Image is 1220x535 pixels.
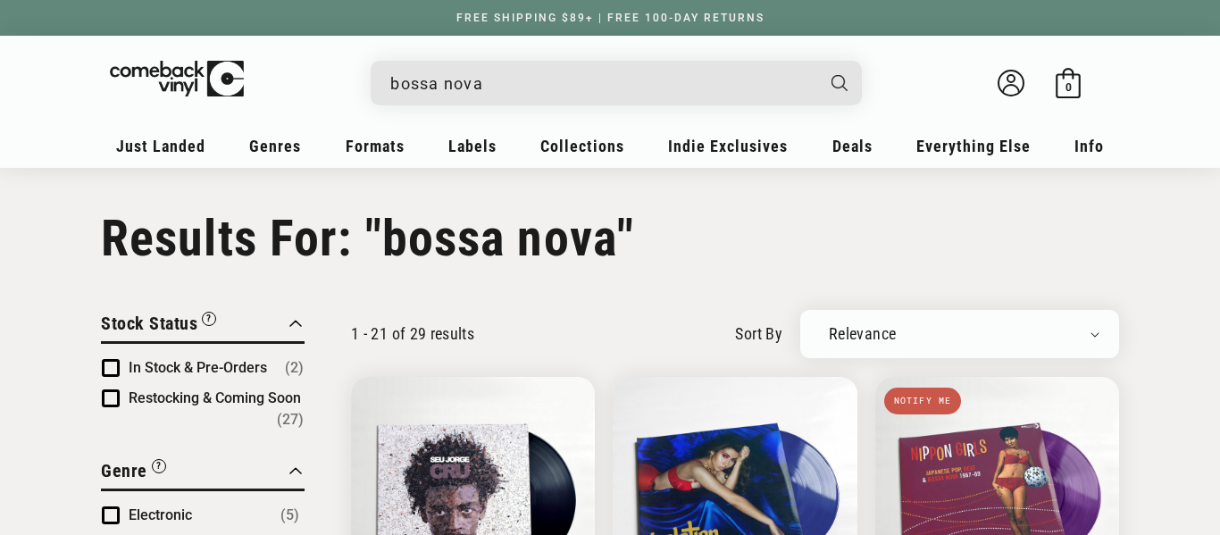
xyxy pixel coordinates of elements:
[129,389,301,406] span: Restocking & Coming Soon
[351,324,474,343] p: 1 - 21 of 29 results
[285,357,304,379] span: Number of products: (2)
[832,137,873,155] span: Deals
[816,61,865,105] button: Search
[101,313,197,334] span: Stock Status
[249,137,301,155] span: Genres
[346,137,405,155] span: Formats
[390,65,814,102] input: When autocomplete results are available use up and down arrows to review and enter to select
[668,137,788,155] span: Indie Exclusives
[116,137,205,155] span: Just Landed
[101,457,166,489] button: Filter by Genre
[735,322,782,346] label: sort by
[101,460,147,481] span: Genre
[101,209,1119,268] h1: Results For: "bossa nova"
[101,310,216,341] button: Filter by Stock Status
[277,409,304,431] span: Number of products: (27)
[439,12,782,24] a: FREE SHIPPING $89+ | FREE 100-DAY RETURNS
[129,506,192,523] span: Electronic
[1074,137,1104,155] span: Info
[280,505,299,526] span: Number of products: (5)
[1065,80,1072,94] span: 0
[916,137,1031,155] span: Everything Else
[448,137,497,155] span: Labels
[540,137,624,155] span: Collections
[129,359,267,376] span: In Stock & Pre-Orders
[371,61,862,105] div: Search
